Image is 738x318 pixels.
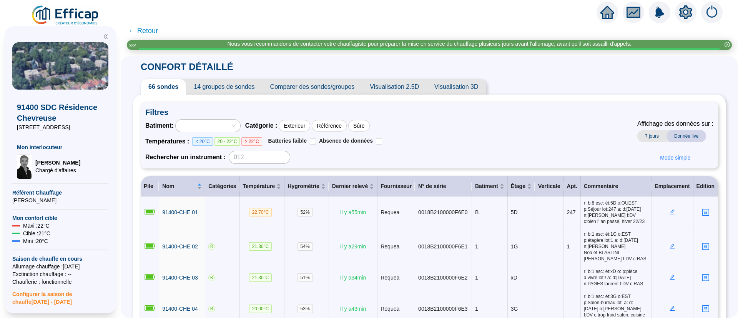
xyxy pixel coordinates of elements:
[427,79,486,95] span: Visualisation 3D
[418,209,467,215] span: 0018B2100000F6E0
[241,137,262,146] span: > 22°C
[192,137,213,146] span: < 20°C
[144,183,153,189] span: Pile
[600,5,614,19] span: home
[205,176,239,197] th: Catégories
[12,263,108,270] span: Allumage chauffage : [DATE]
[23,237,48,245] span: Mini : 20 °C
[511,275,517,281] span: xD
[162,305,198,313] a: 91400-CHE 04
[162,208,198,216] a: 91400-CHE 01
[667,130,706,142] span: Donnée live
[340,306,366,312] span: Il y a 43 min
[103,34,108,39] span: double-left
[263,79,362,95] span: Comparer des sondes/groupes
[186,79,262,95] span: 14 groupes de sondes
[162,243,198,251] a: 91400-CHE 02
[141,79,186,95] span: 66 sondes
[564,176,581,197] th: Apt.
[725,42,730,47] span: close-circle
[240,176,285,197] th: Température
[23,222,50,230] span: Maxi : 22 °C
[17,102,104,123] span: 91400 SDC Résidence Chevreuse
[162,275,198,281] span: 91400-CHE 03
[702,208,710,216] span: profile
[670,306,675,311] span: edit
[208,306,215,312] span: R
[567,243,570,250] span: 1
[377,228,415,265] td: Requea
[279,120,310,132] div: Exterieur
[584,200,648,225] span: r: b:8 esc: ét:5D o:OUEST p:Séjour lot:247 a: d:[DATE] n:[PERSON_NAME] f:DV c:bien l' an passé, h...
[702,274,710,281] span: profile
[340,209,366,215] span: Il y a 55 min
[208,243,215,250] span: R
[348,120,370,132] div: Sûre
[298,305,313,313] span: 53 %
[162,182,196,190] span: Nom
[249,273,272,282] span: 21.30 °C
[670,209,675,215] span: edit
[511,306,518,312] span: 3G
[475,275,478,281] span: 1
[12,196,108,204] span: [PERSON_NAME]
[377,265,415,290] td: Requea
[584,268,648,287] span: r: b:1 esc: ét:xD o: p:pièce à vivre lot:/ a: d:[DATE] n:PAGES laurent f:DV c:RAS
[670,275,675,280] span: edit
[227,40,631,48] div: Nous vous recommandons de contacter votre chauffagiste pour préparer la mise en service du chauff...
[145,107,713,118] span: Filtres
[12,286,108,306] span: Configurer la saison de chauffe [DATE] - [DATE]
[670,243,675,249] span: edit
[475,182,498,190] span: Batiment
[288,182,319,190] span: Hygrométrie
[418,275,467,281] span: 0018B2100000F6E2
[128,25,158,36] span: ← Retour
[472,176,508,197] th: Batiment
[567,209,576,215] span: 247
[159,176,205,197] th: Nom
[362,79,427,95] span: Visualisation 2.5D
[332,182,368,190] span: Dernier relevé
[229,151,290,164] input: 012
[245,121,278,130] span: Catégorie :
[329,176,377,197] th: Dernier relevé
[17,123,104,131] span: [STREET_ADDRESS]
[162,306,198,312] span: 91400-CHE 04
[35,166,80,174] span: Chargé d'affaires
[340,275,366,281] span: Il y a 34 min
[319,138,373,144] span: Absence de données
[627,5,640,19] span: fund
[418,243,467,250] span: 0018B2100000F6E1
[17,143,104,151] span: Mon interlocuteur
[415,176,472,197] th: N° de série
[12,214,108,222] span: Mon confort cible
[475,243,478,250] span: 1
[581,176,652,197] th: Commentaire
[702,305,710,313] span: profile
[23,230,50,237] span: Cible : 21 °C
[475,306,478,312] span: 1
[418,306,467,312] span: 0018B2100000F6E3
[268,138,307,144] span: Batteries faible
[652,176,693,197] th: Emplacement
[508,176,535,197] th: Étage
[511,243,518,250] span: 1G
[162,243,198,250] span: 91400-CHE 02
[284,176,329,197] th: Hygrométrie
[637,119,713,128] span: Affichage des données sur :
[475,209,479,215] span: B
[701,2,723,23] img: alerts
[129,43,136,48] i: 3 / 3
[249,208,272,216] span: 22.70 °C
[312,120,347,132] div: Référence
[12,278,108,286] span: Chaufferie : fonctionnelle
[679,5,693,19] span: setting
[145,153,226,162] span: Rechercher un instrument :
[214,137,240,146] span: 20 - 22°C
[243,182,275,190] span: Température
[162,274,198,282] a: 91400-CHE 03
[702,243,710,250] span: profile
[249,242,272,251] span: 21.30 °C
[298,208,313,216] span: 52 %
[535,176,564,197] th: Verticale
